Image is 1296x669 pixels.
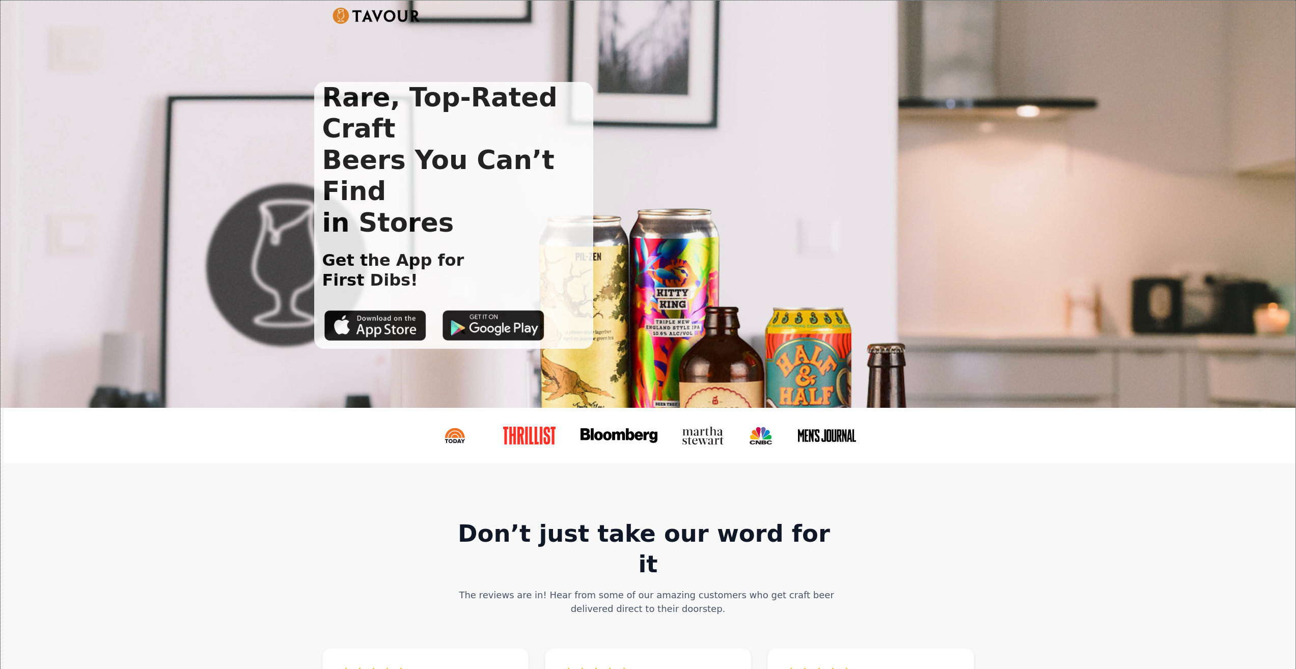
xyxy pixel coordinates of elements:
[333,8,421,24] img: Untitled UI logotext
[314,82,594,238] h1: Rare, Top-Rated Craft Beers You Can’t Find in Stores
[453,588,844,616] div: The reviews are in! Hear from some of our amazing customers who get craft beer delivered direct t...
[314,250,464,290] h1: Get the App for First Dibs!
[458,520,838,578] strong: Don’t just take our word for it
[333,8,421,24] a: Untitled UI logotextLogo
